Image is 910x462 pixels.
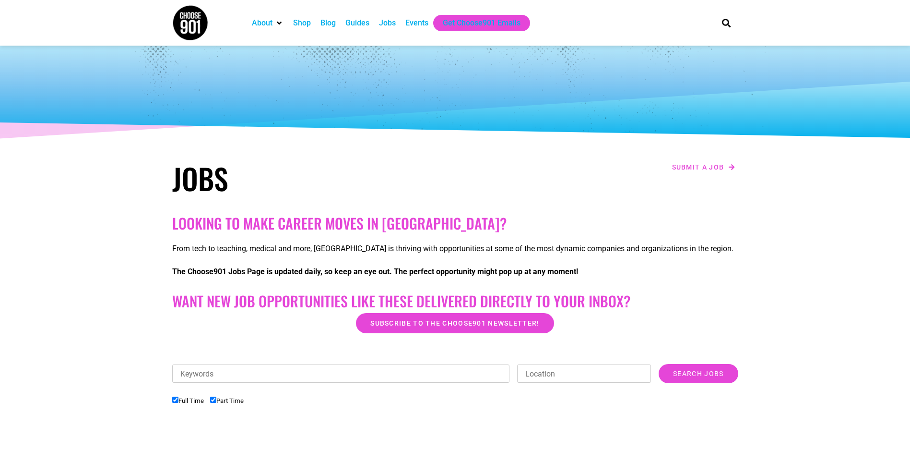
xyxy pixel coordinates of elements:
[659,364,738,383] input: Search Jobs
[370,320,539,327] span: Subscribe to the Choose901 newsletter!
[443,17,520,29] a: Get Choose901 Emails
[172,215,738,232] h2: Looking to make career moves in [GEOGRAPHIC_DATA]?
[172,397,204,404] label: Full Time
[672,164,724,170] span: Submit a job
[356,313,554,333] a: Subscribe to the Choose901 newsletter!
[669,161,738,173] a: Submit a job
[247,15,706,31] nav: Main nav
[172,292,738,310] h2: Want New Job Opportunities like these Delivered Directly to your Inbox?
[172,161,450,195] h1: Jobs
[379,17,396,29] a: Jobs
[718,15,734,31] div: Search
[172,397,178,403] input: Full Time
[172,243,738,255] p: From tech to teaching, medical and more, [GEOGRAPHIC_DATA] is thriving with opportunities at some...
[172,365,510,383] input: Keywords
[345,17,369,29] a: Guides
[293,17,311,29] a: Shop
[247,15,288,31] div: About
[320,17,336,29] a: Blog
[210,397,244,404] label: Part Time
[405,17,428,29] a: Events
[172,267,578,276] strong: The Choose901 Jobs Page is updated daily, so keep an eye out. The perfect opportunity might pop u...
[210,397,216,403] input: Part Time
[517,365,651,383] input: Location
[252,17,272,29] a: About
